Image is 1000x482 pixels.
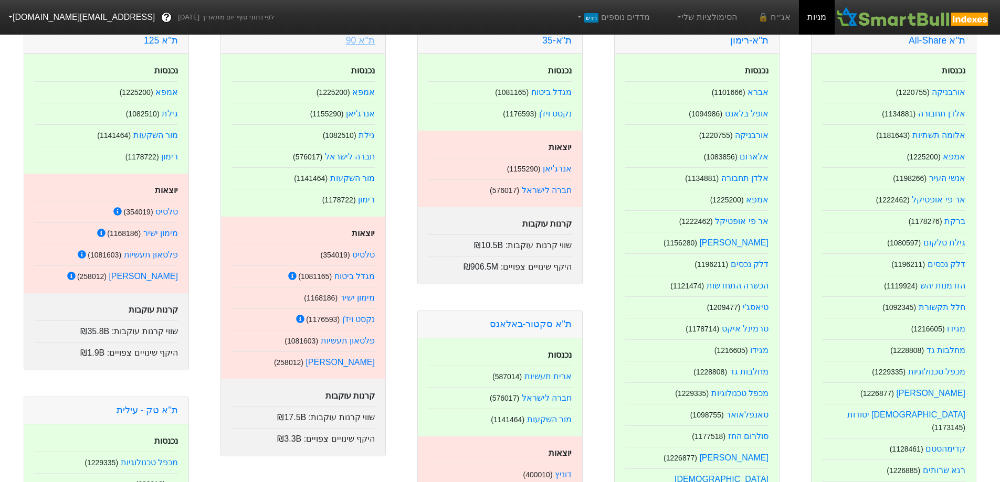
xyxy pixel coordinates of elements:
a: מגידו [947,324,965,333]
small: ( 1081603 ) [88,251,121,259]
small: ( 1226877 ) [860,389,894,398]
small: ( 1094986 ) [689,110,722,118]
small: ( 1229335 ) [675,389,709,398]
a: אר פי אופטיקל [715,217,769,226]
a: פלסאון תעשיות [321,336,375,345]
small: ( 1128461 ) [890,445,923,453]
strong: יוצאות [155,186,178,195]
strong: קרנות עוקבות [522,219,572,228]
a: טלסיס [155,207,178,216]
a: מימון ישיר [340,293,375,302]
strong: יוצאות [352,229,375,238]
a: מגדל ביטוח [334,272,375,281]
a: [DEMOGRAPHIC_DATA] יסודות [847,410,965,419]
a: אמפא [943,152,965,161]
a: אורבניקה [932,88,965,97]
a: חברה לישראל [325,152,375,161]
a: אלארום [740,152,769,161]
a: דלק נכסים [928,260,965,269]
small: ( 1081165 ) [495,88,529,97]
a: נקסט ויז'ן [342,315,375,324]
a: ת''א טק - עילית [117,405,178,415]
a: מגידו [750,346,769,355]
a: ת"א-35 [542,35,572,46]
strong: נכנסות [154,436,178,445]
a: אנרג'יאן [543,164,572,173]
a: מכפל טכנולוגיות [711,389,769,398]
div: היקף שינויים צפויים : [231,428,375,445]
strong: נכנסות [548,350,572,359]
small: ( 1177518 ) [692,432,725,441]
a: מכפל טכנולוגיות [908,367,965,376]
small: ( 1228808 ) [890,346,924,355]
small: ( 1141464 ) [294,174,328,183]
a: רגא שרותים [923,466,965,475]
strong: נכנסות [548,66,572,75]
small: ( 1209477 ) [707,303,741,312]
a: פלסאון תעשיות [124,250,178,259]
small: ( 258012 ) [77,272,107,281]
small: ( 1220755 ) [896,88,930,97]
small: ( 1226877 ) [664,454,697,462]
small: ( 1082510 ) [126,110,160,118]
a: גילת טלקום [923,238,965,247]
small: ( 1176593 ) [503,110,536,118]
a: [PERSON_NAME] [699,453,769,462]
small: ( 1178276 ) [909,217,942,226]
small: ( 576017 ) [490,394,519,402]
a: [PERSON_NAME] [109,272,178,281]
a: חברה לישראל [522,186,572,195]
small: ( 354019 ) [320,251,350,259]
small: ( 1178722 ) [322,196,356,204]
strong: קרנות עוקבות [325,391,375,400]
a: מור השקעות [330,174,375,183]
a: מחלבות גד [927,346,965,355]
small: ( 1082510 ) [323,131,356,140]
a: סאנפלאואר [726,410,769,419]
small: ( 587014 ) [492,372,522,381]
a: ארית תעשיות [524,372,572,381]
span: ₪1.9B [80,348,104,357]
span: לפי נתוני סוף יום מתאריך [DATE] [178,12,274,23]
small: ( 1198266 ) [893,174,927,183]
small: ( 1134881 ) [685,174,719,183]
a: אלדן תחבורה [918,109,965,118]
small: ( 1155290 ) [310,110,344,118]
a: חברה לישראל [522,393,572,402]
strong: נכנסות [351,66,375,75]
small: ( 1225200 ) [120,88,153,97]
a: חלל תקשורת [919,303,965,312]
small: ( 1178714 ) [686,325,719,333]
a: מכפל טכנולוגיות [121,458,178,467]
a: מימון ישיר [143,229,178,238]
a: ת''א 90 [346,35,375,46]
strong: יוצאות [549,143,572,152]
div: שווי קרנות עוקבות : [428,234,572,252]
small: ( 1216605 ) [714,346,748,355]
a: הסימולציות שלי [671,7,741,28]
small: ( 400010 ) [523,470,552,479]
small: ( 1196211 ) [891,260,925,269]
small: ( 1229335 ) [872,368,906,376]
a: קדימהסטם [925,444,965,453]
span: ₪35.8B [80,327,109,336]
a: הזדמנות יהש [920,281,965,290]
small: ( 1081165 ) [298,272,332,281]
div: היקף שינויים צפויים : [35,342,178,359]
a: טיאסג'י [743,303,769,312]
small: ( 1134881 ) [882,110,915,118]
a: אלדן תחבורה [721,174,769,183]
a: אמפא [746,195,769,204]
a: מחלבות גד [730,367,769,376]
small: ( 576017 ) [293,153,322,161]
a: טלסיס [352,250,375,259]
small: ( 1226885 ) [887,466,920,475]
small: ( 1216605 ) [911,325,945,333]
small: ( 1080597 ) [887,239,921,247]
small: ( 1220755 ) [699,131,733,140]
a: [PERSON_NAME] [306,358,375,367]
small: ( 1081603 ) [285,337,318,345]
a: ת''א 125 [144,35,178,46]
small: ( 1119924 ) [884,282,918,290]
strong: נכנסות [154,66,178,75]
